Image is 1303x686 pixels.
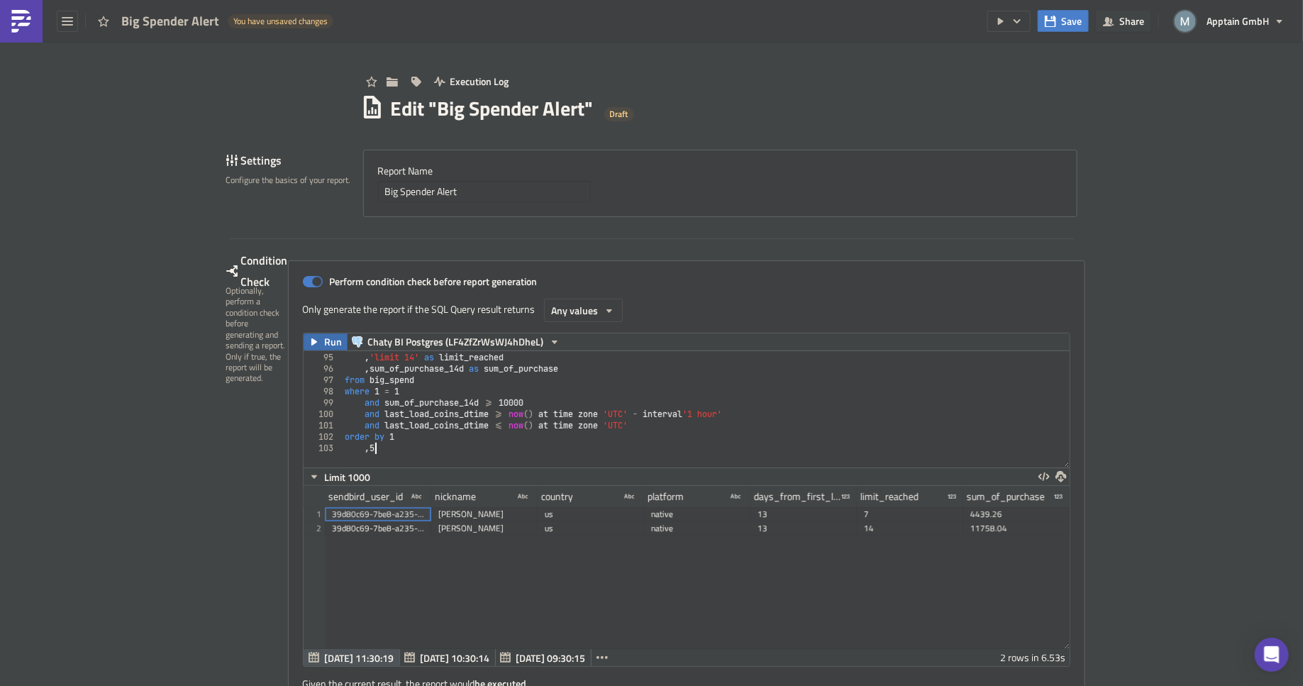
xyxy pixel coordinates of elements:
span: Share [1119,13,1144,28]
div: 14 [864,521,956,536]
button: Save [1038,10,1089,32]
div: 99 [304,397,343,409]
div: native [651,521,743,536]
span: Limit 1000 [325,470,371,485]
button: [DATE] 10:30:14 [399,649,496,666]
div: 13 [758,521,850,536]
div: 13 [758,507,850,521]
button: Any values [544,299,623,322]
p: - 3 if at least 2,000 USD [DATE] [6,52,677,64]
label: Report Nam﻿e [378,165,1063,177]
span: Save [1061,13,1082,28]
span: Draft [610,109,628,120]
div: 101 [304,420,343,431]
div: Optionally, perform a condition check before generating and sending a report. Only if true, the r... [226,285,288,384]
p: Big Spender Alert [6,6,677,17]
button: Limit 1000 [304,468,376,485]
div: Condition Check [226,260,288,282]
p: - 14 if at least 10,000 USD [DATE] [6,84,677,95]
span: You have unsaved changes [233,16,328,27]
div: 11758.04 [970,521,1063,536]
div: 97 [304,375,343,386]
div: 39d80c69-7be8-a235-19b8-40a9b2a69488 [332,507,424,521]
span: Apptain GmbH [1207,13,1269,28]
div: nickname [435,486,476,507]
div: 7 [864,507,956,521]
p: Here's the Tableau of the report. [6,99,677,111]
span: Execution Log [450,74,509,89]
div: 39d80c69-7be8-a235-19b8-40a9b2a69488 [332,521,424,536]
h1: Edit " Big Spender Alert " [391,96,594,121]
div: sum_of_purchase [967,486,1045,507]
span: Run [325,333,343,350]
img: Avatar [1173,9,1197,33]
div: native [651,507,743,521]
div: 102 [304,431,343,443]
button: Run [304,333,348,350]
span: Big Spender Alert [121,13,221,29]
button: Share [1096,10,1151,32]
div: limit_reached [860,486,919,507]
div: 100 [304,409,343,420]
body: Rich Text Area. Press ALT-0 for help. [6,6,677,111]
p: - 7 if at least 3,000 USD [DATE] [6,68,677,79]
span: [DATE] 10:30:14 [421,651,490,665]
div: Settings [226,150,363,171]
div: Open Intercom Messenger [1255,638,1289,672]
div: us [545,521,637,536]
div: 103 [304,443,343,454]
div: country [541,486,573,507]
div: 95 [304,352,343,363]
div: sendbird_user_id [328,486,403,507]
span: [DATE] 11:30:19 [325,651,394,665]
div: days_from_first_load_coins_date [754,486,841,507]
button: Chaty BI Postgres (LF4ZfZrWsWJ4hDheL) [347,333,565,350]
img: PushMetrics [10,10,33,33]
button: Execution Log [427,70,516,92]
p: This table shows big spenders depending on the limit reached: [6,21,677,33]
div: 96 [304,363,343,375]
div: us [545,507,637,521]
a: link [88,99,103,111]
span: [DATE] 09:30:15 [516,651,586,665]
div: [PERSON_NAME] [438,521,531,536]
div: 98 [304,386,343,397]
button: Apptain GmbH [1166,6,1292,37]
span: Any values [552,303,599,318]
div: [PERSON_NAME] [438,507,531,521]
button: [DATE] 11:30:19 [304,649,400,666]
div: 2 rows in 6.53s [1001,649,1066,666]
label: Only generate the report if the SQL Query result returns [303,299,537,320]
strong: Perform condition check before report generation [330,274,538,289]
div: 4439.26 [970,507,1063,521]
p: - 1 if at least 700 USD [DATE] [6,37,677,48]
div: Configure the basics of your report. [226,175,354,185]
span: Chaty BI Postgres (LF4ZfZrWsWJ4hDheL) [368,333,544,350]
button: [DATE] 09:30:15 [495,649,592,666]
div: platform [648,486,684,507]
